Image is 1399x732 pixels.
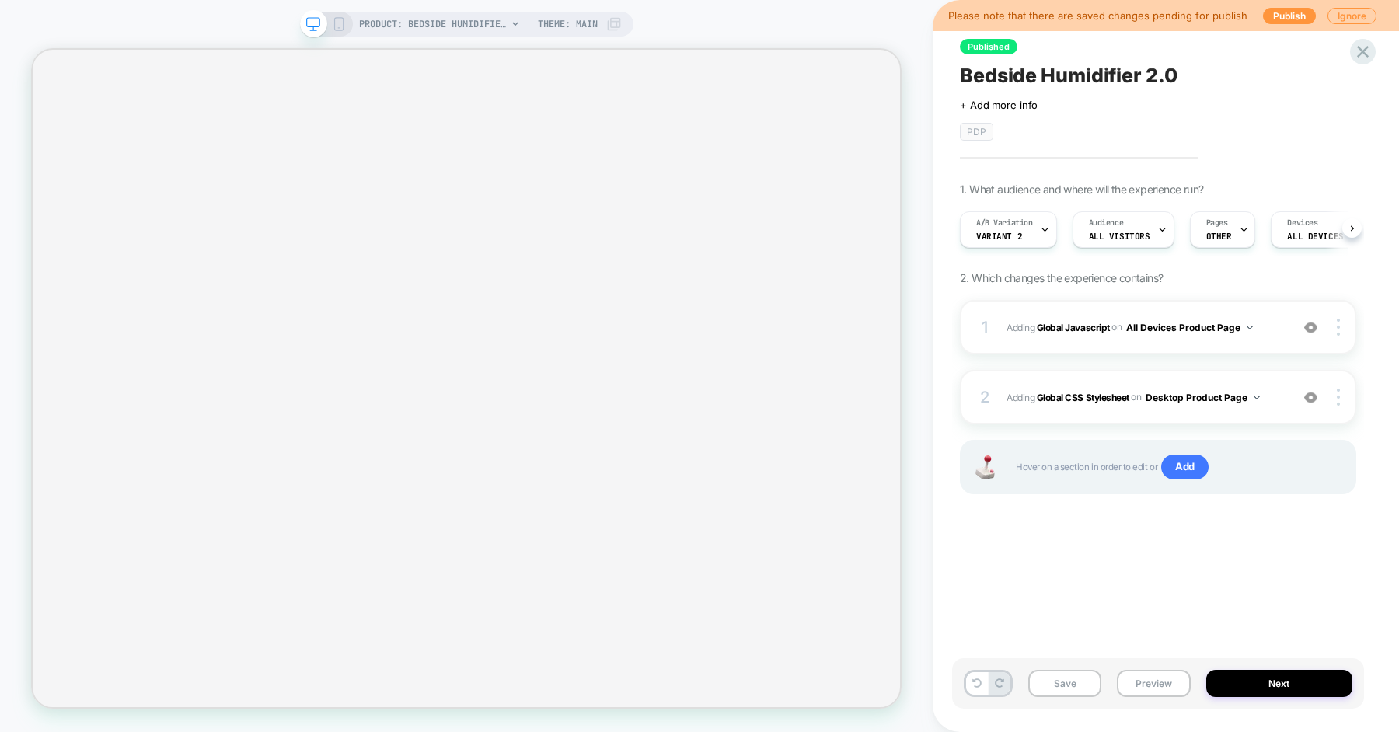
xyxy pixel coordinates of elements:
span: PDP [960,123,993,141]
button: Desktop Product Page [1146,388,1260,407]
button: Preview [1117,670,1190,697]
span: on [1131,389,1141,406]
span: on [1111,319,1122,336]
button: Ignore [1327,8,1376,24]
span: Pages [1206,218,1228,228]
div: 1 [977,313,993,341]
span: 2. Which changes the experience contains? [960,271,1163,284]
span: All Visitors [1089,231,1150,242]
span: Theme: MAIN [538,12,598,37]
span: Add [1161,455,1209,479]
span: Bedside Humidifier 2.0 [960,64,1177,87]
span: Devices [1287,218,1317,228]
img: crossed eye [1304,321,1317,334]
img: crossed eye [1304,391,1317,404]
img: close [1337,319,1340,336]
img: down arrow [1254,396,1260,399]
span: Audience [1089,218,1124,228]
span: + Add more info [960,99,1038,111]
span: Adding [1007,318,1282,337]
span: 1. What audience and where will the experience run? [960,183,1203,196]
span: OTHER [1206,231,1232,242]
button: Next [1206,670,1353,697]
button: Save [1028,670,1101,697]
div: 2 [977,383,993,411]
img: down arrow [1247,326,1253,329]
button: All Devices Product Page [1126,318,1253,337]
img: Joystick [969,455,1000,479]
span: Published [960,39,1017,54]
img: close [1337,389,1340,406]
span: Adding [1007,388,1282,407]
span: A/B Variation [976,218,1033,228]
span: Variant 2 [976,231,1022,242]
b: Global CSS Stylesheet [1037,391,1129,403]
span: PRODUCT: Bedside Humidifier 2.0 [canopy] [359,12,507,37]
span: ALL DEVICES [1287,231,1343,242]
span: Hover on a section in order to edit or [1016,455,1339,479]
button: Publish [1263,8,1316,24]
b: Global Javascript [1037,321,1110,333]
